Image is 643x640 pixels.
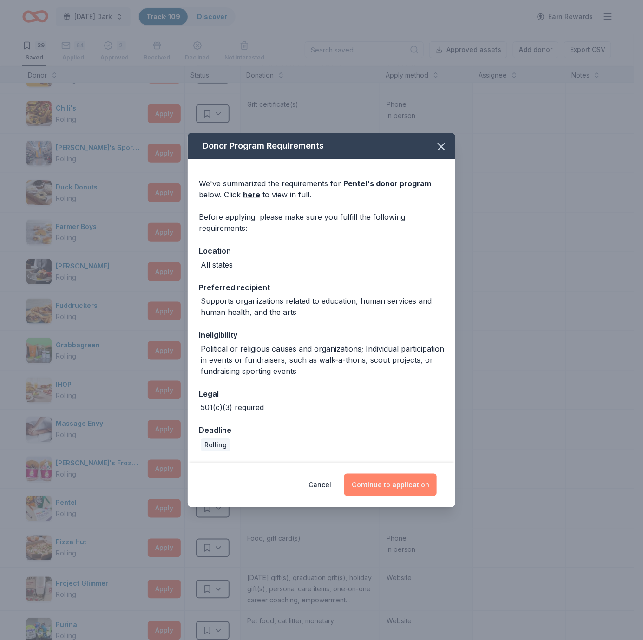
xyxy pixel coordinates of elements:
[199,245,444,257] div: Location
[308,474,331,496] button: Cancel
[199,178,444,200] div: We've summarized the requirements for below. Click to view in full.
[243,189,260,200] a: here
[199,388,444,400] div: Legal
[344,474,437,496] button: Continue to application
[201,295,444,318] div: Supports organizations related to education, human services and human health, and the arts
[199,424,444,436] div: Deadline
[199,211,444,234] div: Before applying, please make sure you fulfill the following requirements:
[199,329,444,341] div: Ineligibility
[199,281,444,294] div: Preferred recipient
[201,259,233,270] div: All states
[188,133,455,159] div: Donor Program Requirements
[201,343,444,377] div: Political or religious causes and organizations; Individual participation in events or fundraiser...
[201,438,230,451] div: Rolling
[343,179,431,188] span: Pentel 's donor program
[201,402,264,413] div: 501(c)(3) required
